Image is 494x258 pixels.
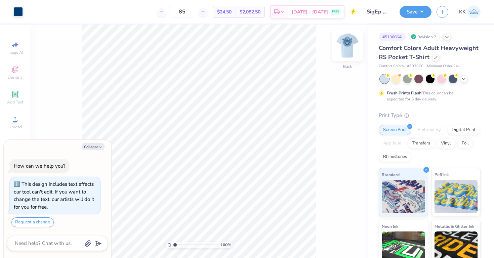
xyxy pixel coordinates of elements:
[379,63,404,69] span: Comfort Colors
[7,99,23,105] span: Add Text
[387,90,422,96] strong: Fresh Prints Flash:
[382,171,400,178] span: Standard
[409,33,440,41] div: Revision 2
[467,5,481,18] img: Katie Kelly
[382,223,398,230] span: Neon Ink
[447,125,480,135] div: Digital Print
[427,63,460,69] span: Minimum Order: 24 +
[457,138,473,148] div: Foil
[362,5,395,18] input: Untitled Design
[343,63,352,70] div: Back
[7,50,23,55] span: Image AI
[382,180,425,213] img: Standard
[379,138,406,148] div: Applique
[14,181,94,210] div: This design includes text effects our tool can't edit. If you want to change the text, our artist...
[217,8,232,15] span: $24.50
[8,124,22,130] span: Upload
[334,32,361,59] img: Back
[332,9,339,14] span: FREE
[413,125,445,135] div: Embroidery
[459,5,481,18] a: KK
[400,6,431,18] button: Save
[435,223,474,230] span: Metallic & Glitter Ink
[8,75,23,80] span: Designs
[379,44,479,61] span: Comfort Colors Adult Heavyweight RS Pocket T-Shirt
[82,143,105,150] button: Collapse
[379,33,406,41] div: # 513686A
[379,112,481,119] div: Print Type
[11,217,54,227] button: Request a change
[14,163,66,169] div: How can we help you?
[379,125,411,135] div: Screen Print
[435,180,478,213] img: Puff Ink
[220,242,231,248] span: 100 %
[459,8,466,16] span: KK
[408,138,435,148] div: Transfers
[240,8,260,15] span: $2,082.50
[387,90,469,102] div: This color can be expedited for 5 day delivery.
[437,138,455,148] div: Vinyl
[435,171,449,178] span: Puff Ink
[169,6,195,18] input: – –
[379,152,411,162] div: Rhinestones
[407,63,423,69] span: # 6030CC
[292,8,328,15] span: [DATE] - [DATE]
